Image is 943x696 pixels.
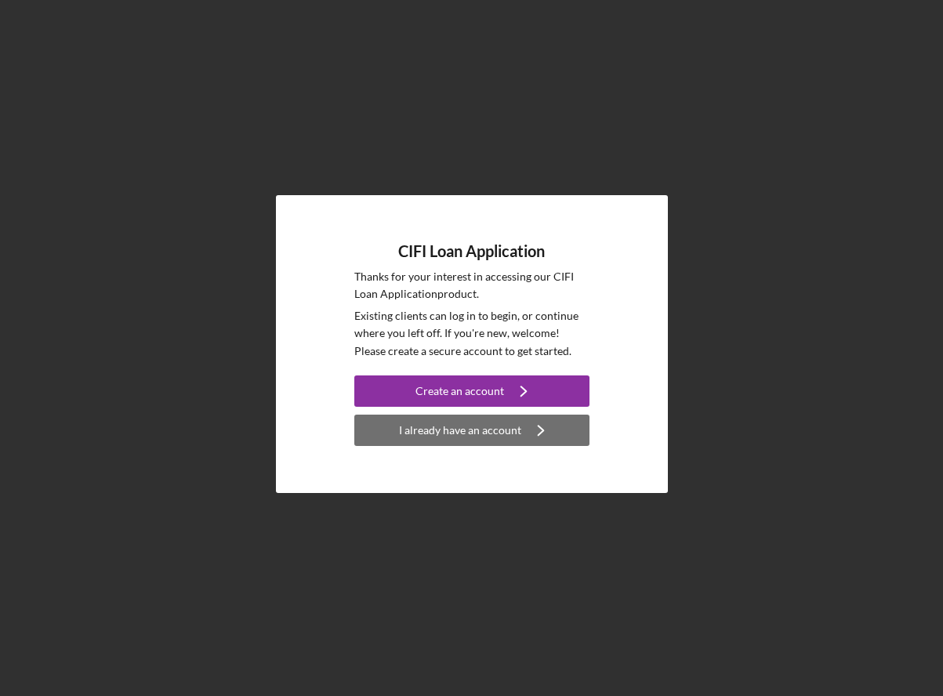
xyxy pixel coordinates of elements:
[354,415,589,446] button: I already have an account
[354,375,589,411] a: Create an account
[415,375,504,407] div: Create an account
[354,375,589,407] button: Create an account
[398,242,545,260] h4: CIFI Loan Application
[354,307,589,360] p: Existing clients can log in to begin, or continue where you left off. If you're new, welcome! Ple...
[354,268,589,303] p: Thanks for your interest in accessing our CIFI Loan Application product.
[399,415,521,446] div: I already have an account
